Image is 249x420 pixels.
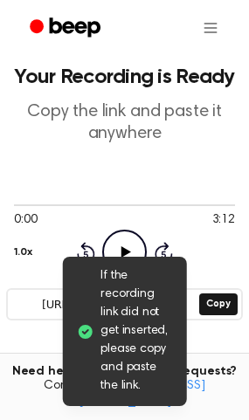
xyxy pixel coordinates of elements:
[14,66,235,87] h1: Your Recording is Ready
[199,293,237,315] button: Copy
[79,380,205,408] a: [EMAIL_ADDRESS][DOMAIN_NAME]
[17,11,116,45] a: Beep
[14,211,37,230] span: 0:00
[14,101,235,145] p: Copy the link and paste it anywhere
[14,238,31,267] button: 1.0x
[10,379,239,410] span: Contact us
[190,7,232,49] button: Open menu
[100,267,173,396] span: If the recording link did not get inserted, please copy and paste the link.
[212,211,235,230] span: 3:12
